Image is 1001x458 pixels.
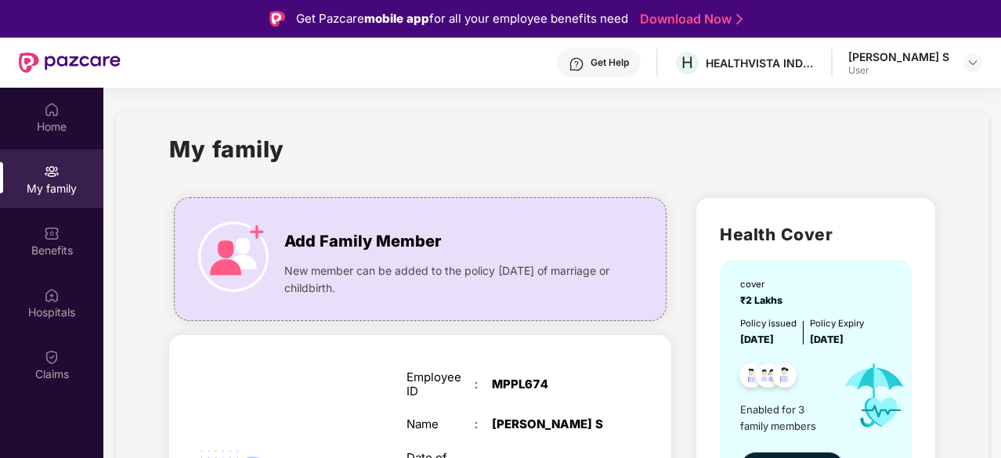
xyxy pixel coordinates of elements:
img: Stroke [736,11,743,27]
div: Policy issued [740,316,797,330]
img: svg+xml;base64,PHN2ZyBpZD0iQ2xhaW0iIHhtbG5zPSJodHRwOi8vd3d3LnczLm9yZy8yMDAwL3N2ZyIgd2lkdGg9IjIwIi... [44,349,60,365]
img: svg+xml;base64,PHN2ZyBpZD0iQmVuZWZpdHMiIHhtbG5zPSJodHRwOi8vd3d3LnczLm9yZy8yMDAwL3N2ZyIgd2lkdGg9Ij... [44,225,60,241]
div: Policy Expiry [810,316,864,330]
strong: mobile app [364,11,429,26]
img: icon [198,222,269,292]
img: svg+xml;base64,PHN2ZyB4bWxucz0iaHR0cDovL3d3dy53My5vcmcvMjAwMC9zdmciIHdpZHRoPSI0OC45NDMiIGhlaWdodD... [765,359,804,397]
div: cover [740,277,787,291]
div: : [475,417,492,431]
img: Logo [269,11,285,27]
img: svg+xml;base64,PHN2ZyBpZD0iSG9tZSIgeG1sbnM9Imh0dHA6Ly93d3cudzMub3JnLzIwMDAvc3ZnIiB3aWR0aD0iMjAiIG... [44,102,60,117]
img: svg+xml;base64,PHN2ZyBpZD0iSG9zcGl0YWxzIiB4bWxucz0iaHR0cDovL3d3dy53My5vcmcvMjAwMC9zdmciIHdpZHRoPS... [44,287,60,303]
div: Get Help [591,56,629,69]
div: [PERSON_NAME] S [492,417,611,431]
img: svg+xml;base64,PHN2ZyBpZD0iSGVscC0zMngzMiIgeG1sbnM9Imh0dHA6Ly93d3cudzMub3JnLzIwMDAvc3ZnIiB3aWR0aD... [569,56,584,72]
span: ₹2 Lakhs [740,294,787,306]
img: svg+xml;base64,PHN2ZyBpZD0iRHJvcGRvd24tMzJ4MzIiIHhtbG5zPSJodHRwOi8vd3d3LnczLm9yZy8yMDAwL3N2ZyIgd2... [967,56,979,69]
div: MPPL674 [492,377,611,391]
div: Employee ID [407,370,475,398]
a: Download Now [640,11,738,27]
img: svg+xml;base64,PHN2ZyB4bWxucz0iaHR0cDovL3d3dy53My5vcmcvMjAwMC9zdmciIHdpZHRoPSI0OC45MTUiIGhlaWdodD... [749,359,787,397]
div: Name [407,417,475,431]
span: New member can be added to the policy [DATE] of marriage or childbirth. [284,262,617,297]
div: Get Pazcare for all your employee benefits need [296,9,628,28]
img: svg+xml;base64,PHN2ZyB4bWxucz0iaHR0cDovL3d3dy53My5vcmcvMjAwMC9zdmciIHdpZHRoPSI0OC45NDMiIGhlaWdodD... [732,359,771,397]
div: [PERSON_NAME] S [848,49,949,64]
span: [DATE] [810,334,844,345]
h2: Health Cover [720,222,911,247]
div: User [848,64,949,77]
span: H [681,53,693,72]
h1: My family [169,132,284,167]
span: [DATE] [740,334,774,345]
img: svg+xml;base64,PHN2ZyB3aWR0aD0iMjAiIGhlaWdodD0iMjAiIHZpZXdCb3g9IjAgMCAyMCAyMCIgZmlsbD0ibm9uZSIgeG... [44,164,60,179]
img: New Pazcare Logo [19,52,121,73]
div: HEALTHVISTA INDIA LIMITED [706,56,815,70]
span: Add Family Member [284,229,441,254]
img: icon [830,348,919,444]
span: Enabled for 3 family members [740,402,830,434]
div: : [475,377,492,391]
